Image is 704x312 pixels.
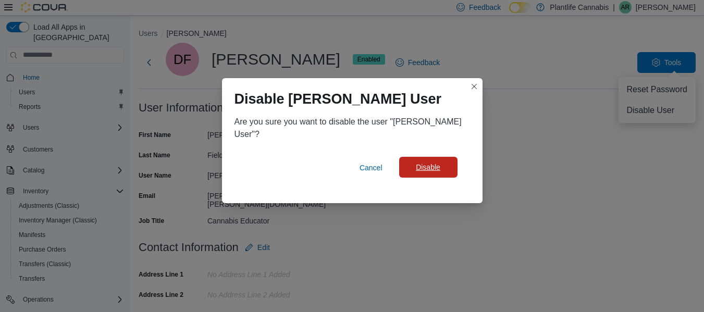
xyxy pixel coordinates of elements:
span: Cancel [360,163,382,173]
button: Cancel [355,157,387,178]
span: Disable [416,162,440,172]
div: Are you sure you want to disable the user "[PERSON_NAME] User"? [234,116,470,141]
button: Closes this modal window [468,80,480,93]
button: Disable [399,157,458,178]
h1: Disable [PERSON_NAME] User [234,91,442,107]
